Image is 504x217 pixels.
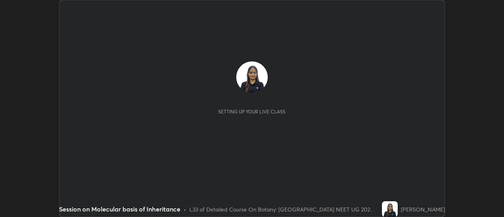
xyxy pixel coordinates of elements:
[382,201,398,217] img: 5dd7e0702dfe4f69bf807b934bb836a9.jpg
[401,205,445,213] div: [PERSON_NAME]
[59,204,180,214] div: Session on Molecular basis of Inheritance
[218,109,285,115] div: Setting up your live class
[189,205,379,213] div: L33 of Detailed Course On Botany: [GEOGRAPHIC_DATA] NEET UG 2026 Excel 1
[236,61,268,93] img: 5dd7e0702dfe4f69bf807b934bb836a9.jpg
[183,205,186,213] div: •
